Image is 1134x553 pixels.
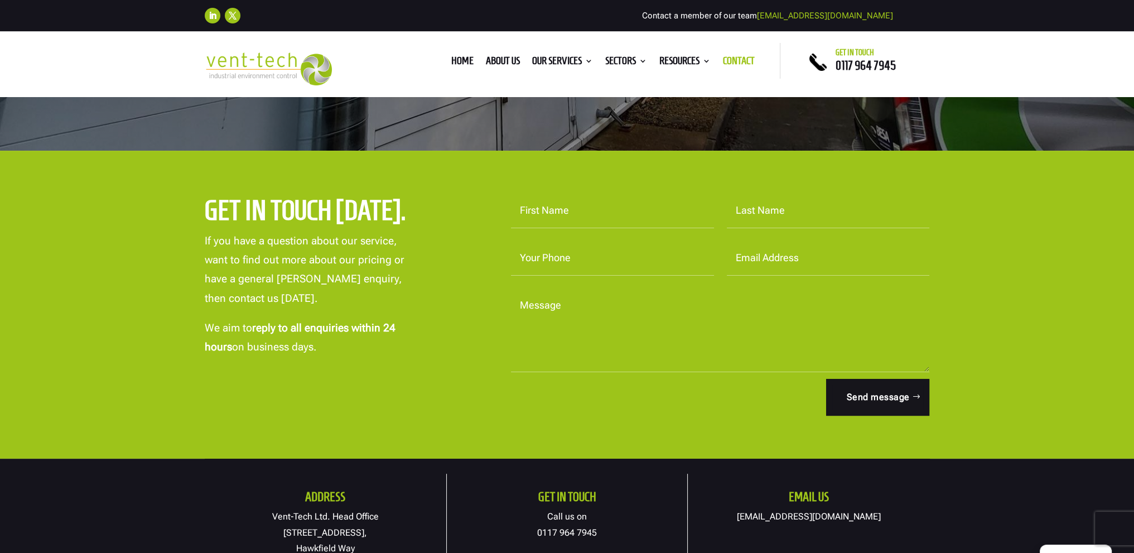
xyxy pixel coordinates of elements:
[826,379,929,416] button: Send message
[757,11,893,21] a: [EMAIL_ADDRESS][DOMAIN_NAME]
[605,57,647,69] a: Sectors
[486,57,520,69] a: About us
[225,8,240,23] a: Follow on X
[205,321,252,334] span: We aim to
[532,57,593,69] a: Our Services
[642,11,893,21] span: Contact a member of our team
[836,59,896,72] a: 0117 964 7945
[511,194,714,228] input: First Name
[232,340,316,353] span: on business days.
[511,241,714,276] input: Your Phone
[723,57,755,69] a: Contact
[205,8,220,23] a: Follow on LinkedIn
[451,57,474,69] a: Home
[205,321,395,353] strong: reply to all enquiries within 24 hours
[836,48,874,57] span: Get in touch
[205,52,332,85] img: 2023-09-27T08_35_16.549ZVENT-TECH---Clear-background
[659,57,711,69] a: Resources
[737,511,881,522] a: [EMAIL_ADDRESS][DOMAIN_NAME]
[447,491,687,509] h2: Get in touch
[205,491,446,509] h2: Address
[688,491,929,509] h2: Email us
[447,509,687,541] p: Call us on
[537,527,597,538] a: 0117 964 7945
[727,241,930,276] input: Email Address
[205,234,404,305] span: If you have a question about our service, want to find out more about our pricing or have a gener...
[727,194,930,228] input: Last Name
[205,194,437,233] h2: Get in touch [DATE].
